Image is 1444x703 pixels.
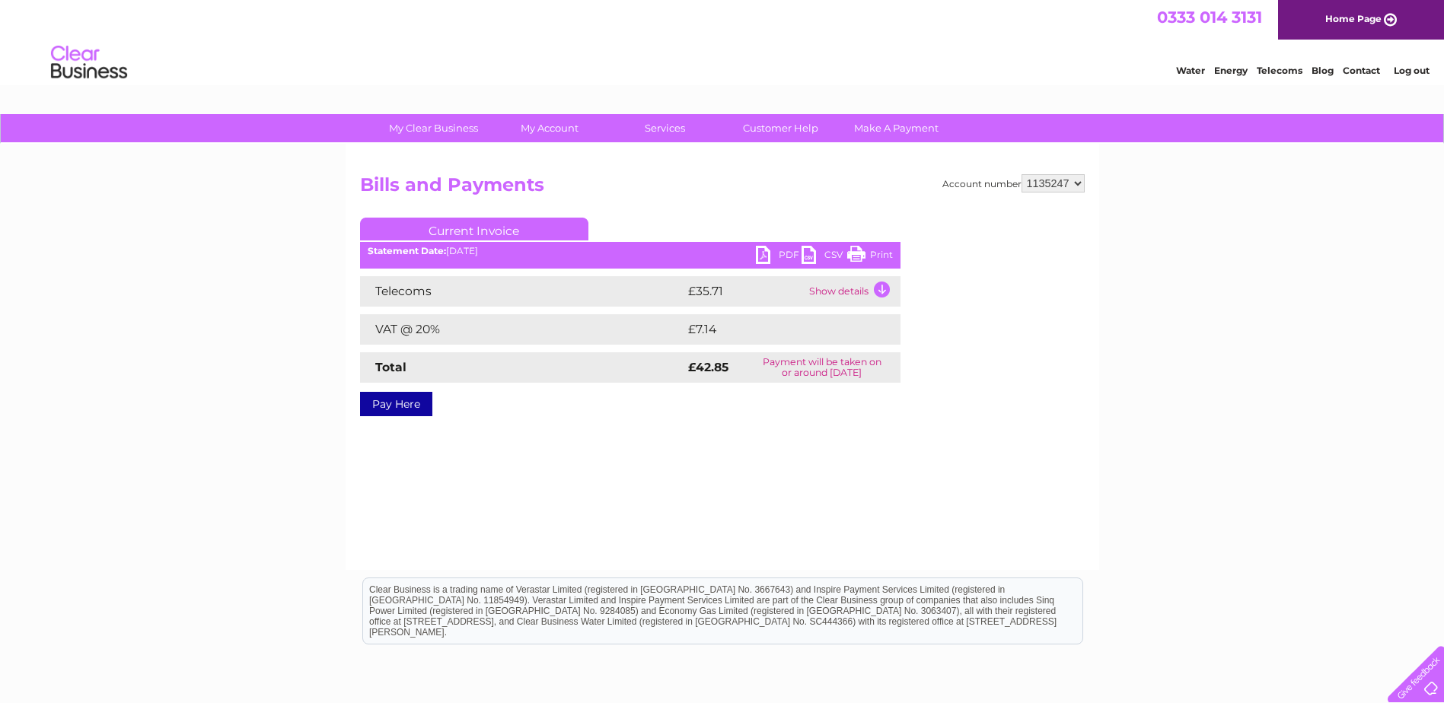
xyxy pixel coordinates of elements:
a: Contact [1343,65,1380,76]
td: VAT @ 20% [360,314,684,345]
a: Current Invoice [360,218,588,240]
h2: Bills and Payments [360,174,1085,203]
a: 0333 014 3131 [1157,8,1262,27]
td: £35.71 [684,276,805,307]
td: £7.14 [684,314,862,345]
b: Statement Date: [368,245,446,256]
div: [DATE] [360,246,901,256]
td: Show details [805,276,901,307]
a: Services [602,114,728,142]
a: My Account [486,114,612,142]
a: Make A Payment [834,114,959,142]
a: Pay Here [360,392,432,416]
a: My Clear Business [371,114,496,142]
a: Customer Help [718,114,843,142]
a: Telecoms [1257,65,1302,76]
a: Print [847,246,893,268]
td: Telecoms [360,276,684,307]
strong: £42.85 [688,360,728,374]
td: Payment will be taken on or around [DATE] [744,352,901,383]
a: Energy [1214,65,1248,76]
div: Clear Business is a trading name of Verastar Limited (registered in [GEOGRAPHIC_DATA] No. 3667643... [363,8,1082,74]
strong: Total [375,360,406,374]
a: Log out [1394,65,1430,76]
a: CSV [802,246,847,268]
div: Account number [942,174,1085,192]
img: logo.png [50,40,128,86]
a: Blog [1312,65,1334,76]
a: Water [1176,65,1205,76]
a: PDF [756,246,802,268]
